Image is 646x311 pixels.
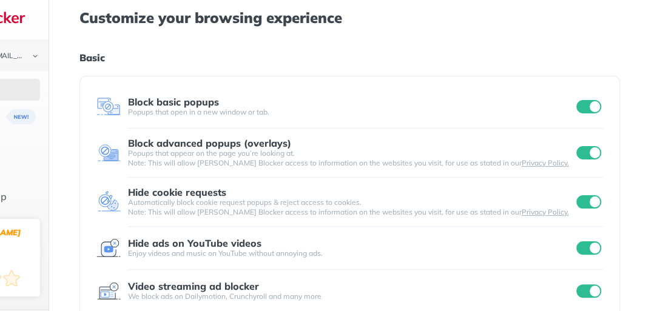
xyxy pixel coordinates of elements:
[28,50,42,62] img: chevron-bottom-black.svg
[96,236,121,260] img: feature icon
[128,238,261,249] div: Hide ads on YouTube videos
[5,109,35,124] img: menuBanner.svg
[128,281,259,292] div: Video streaming ad blocker
[96,141,121,165] img: feature icon
[128,249,574,258] div: Enjoy videos and music on YouTube without annoying ads.
[128,107,574,117] div: Popups that open in a new window or tab.
[522,158,569,167] a: Privacy Policy.
[96,279,121,303] img: feature icon
[79,50,621,65] h1: Basic
[128,149,574,168] div: Popups that appear on the page you’re looking at. Note: This will allow [PERSON_NAME] Blocker acc...
[128,198,574,217] div: Automatically block cookie request popups & reject access to cookies. Note: This will allow [PERS...
[128,187,226,198] div: Hide cookie requests
[79,10,621,25] h1: Customize your browsing experience
[522,207,569,216] a: Privacy Policy.
[128,96,219,107] div: Block basic popups
[96,190,121,214] img: feature icon
[128,138,291,149] div: Block advanced popups (overlays)
[128,292,574,301] div: We block ads on Dailymotion, Crunchyroll and many more
[96,95,121,119] img: feature icon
